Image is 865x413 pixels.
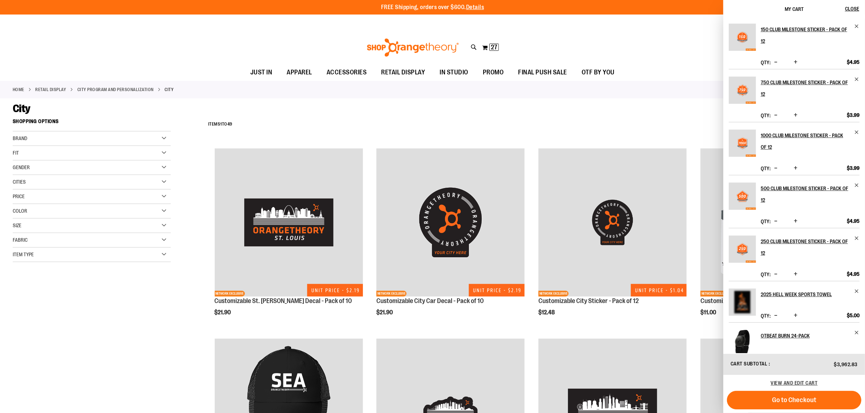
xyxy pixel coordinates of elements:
a: Product image for Customizable City Car Decal - 10 PKNETWORK EXCLUSIVE [376,148,525,298]
a: Customizable City Water Bottle primary imageNETWORK EXCLUSIVE [700,148,849,298]
h2: 750 Club Milestone Sticker - Pack of 12 [761,77,850,100]
span: APPAREL [287,64,312,81]
button: Increase product quantity [792,271,799,278]
div: product [697,145,852,334]
a: 150 Club Milestone Sticker - Pack of 12 [729,24,756,56]
a: 2025 Hell Week Sports Towel [761,289,860,300]
button: Increase product quantity [792,59,799,66]
h2: 1000 Club Milestone Sticker - Pack of 12 [761,130,850,153]
a: 250 Club Milestone Sticker - Pack of 12 [729,236,756,267]
a: Remove item [854,330,860,335]
span: IN STUDIO [440,64,469,81]
img: 150 Club Milestone Sticker - Pack of 12 [729,24,756,51]
a: CITY PROGRAM AND PERSONALIZATION [77,86,154,93]
a: RETAIL DISPLAY [374,64,433,81]
a: Remove item [854,183,860,188]
a: RETAIL DISPLAY [36,86,66,93]
button: Increase product quantity [792,312,799,319]
li: Product [729,122,860,175]
span: $11.00 [700,309,717,316]
h2: OTbeat Burn 24-pack [761,330,850,342]
img: Product image for Customizable St. Louis Car Decal - 10 PK [215,148,363,297]
li: Product [729,24,860,69]
button: Decrease product quantity [772,271,779,278]
a: JUST IN [243,64,280,81]
span: $21.90 [376,309,394,316]
img: 250 Club Milestone Sticker - Pack of 12 [729,236,756,263]
span: PROMO [483,64,504,81]
label: Qty [761,313,771,319]
span: Gender [13,164,30,170]
button: Increase product quantity [792,165,799,172]
h2: 500 Club Milestone Sticker - Pack of 12 [761,183,850,206]
a: IN STUDIO [433,64,476,81]
a: 1000 Club Milestone Sticker - Pack of 12 [729,130,756,161]
button: Decrease product quantity [772,112,779,119]
button: Increase product quantity [792,218,799,225]
a: Customizable City Sticker - Pack of 12 [538,297,639,304]
a: 1000 Club Milestone Sticker - Pack of 12 [761,130,860,153]
li: Product [729,69,860,122]
span: View and edit cart [771,380,818,386]
span: OTF BY YOU [582,64,615,81]
h2: 2025 Hell Week Sports Towel [761,289,850,300]
span: NETWORK EXCLUSIVE [215,291,245,297]
div: product [535,145,690,334]
h2: 250 Club Milestone Sticker - Pack of 12 [761,236,850,259]
a: OTbeat Burn 24-pack [761,330,860,342]
span: $3.99 [847,112,860,118]
button: Increase product quantity [792,112,799,119]
span: Brand [13,135,27,141]
a: ACCESSORIES [319,64,374,81]
li: Product [729,281,860,322]
img: 2025 Hell Week Sports Towel [729,289,756,316]
p: FREE Shipping, orders over $600. [381,3,484,12]
img: Shop Orangetheory [366,38,460,57]
img: Product image for Customizable City Car Decal - 10 PK [376,148,525,297]
span: Item Type [13,252,34,257]
span: NETWORK EXCLUSIVE [538,291,569,297]
span: Go to Checkout [772,396,816,404]
button: Decrease product quantity [772,59,779,66]
span: $3,962.83 [834,361,858,367]
span: $21.90 [215,309,232,316]
span: 49 [227,122,233,127]
a: 750 Club Milestone Sticker - Pack of 12 [761,77,860,100]
a: Remove item [854,77,860,82]
a: 500 Club Milestone Sticker - Pack of 12 [761,183,860,206]
span: Size [13,222,21,228]
a: Details [466,4,484,11]
label: Qty [761,165,771,171]
a: FINAL PUSH SALE [511,64,575,81]
a: 750 Club Milestone Sticker - Pack of 12 [729,77,756,109]
button: Decrease product quantity [772,218,779,225]
span: 27 [491,44,497,51]
a: Customizable City Water Bottle [700,297,784,304]
a: Remove item [854,24,860,29]
span: City [13,102,31,115]
label: Qty [761,271,771,277]
strong: Shopping Options [13,115,171,131]
a: OTF BY YOU [574,64,622,81]
span: $5.00 [847,312,860,319]
span: $3.99 [847,165,860,171]
span: NETWORK EXCLUSIVE [376,291,407,297]
a: Remove item [854,289,860,294]
span: JUST IN [250,64,272,81]
li: Product [729,228,860,281]
button: Decrease product quantity [772,165,779,172]
a: Product image for Customizable City Sticker - 12 PKNETWORK EXCLUSIVE [538,148,687,298]
button: Decrease product quantity [772,312,779,319]
a: OTbeat Burn 24-pack [729,330,756,362]
li: Product [729,322,860,364]
span: 1 [220,122,222,127]
h2: 150 Club Milestone Sticker - Pack of 12 [761,24,850,47]
span: $4.95 [847,59,860,65]
img: OTbeat Burn 24-pack [729,330,756,357]
li: Product [729,175,860,228]
span: NETWORK EXCLUSIVE [700,291,731,297]
span: Cities [13,179,26,185]
a: 250 Club Milestone Sticker - Pack of 12 [761,236,860,259]
a: 150 Club Milestone Sticker - Pack of 12 [761,24,860,47]
span: FINAL PUSH SALE [518,64,567,81]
